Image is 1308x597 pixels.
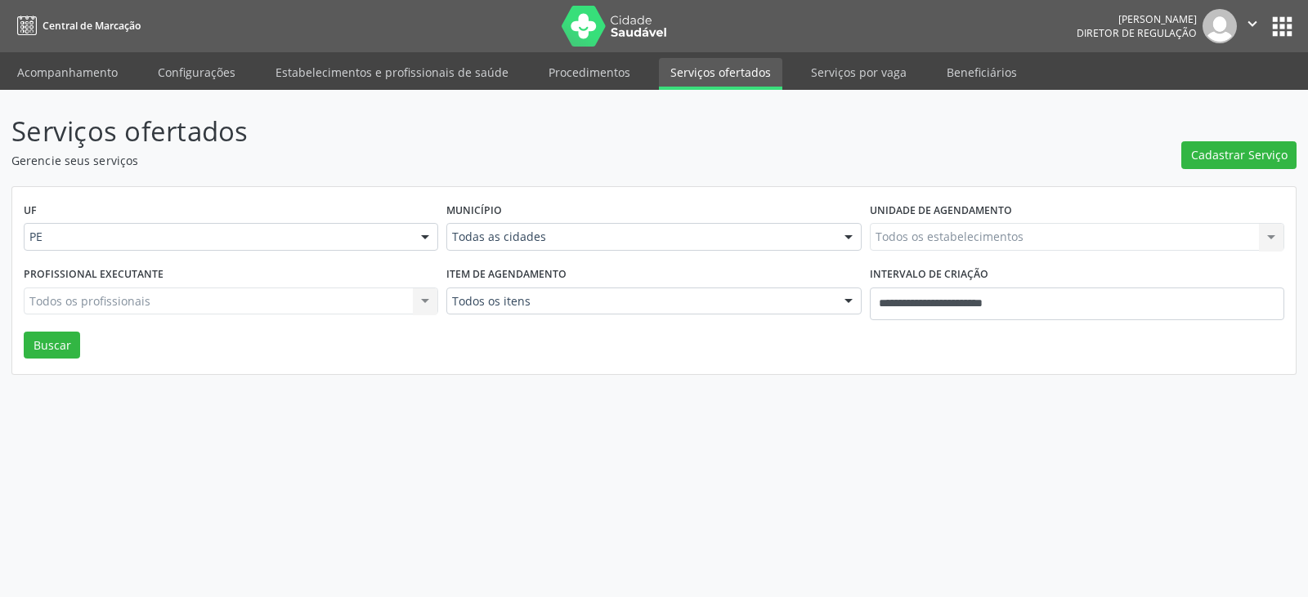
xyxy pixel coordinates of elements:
[870,262,988,287] label: Intervalo de criação
[11,12,141,39] a: Central de Marcação
[1077,26,1197,40] span: Diretor de regulação
[870,198,1012,224] label: Unidade de agendamento
[24,332,80,359] button: Buscar
[452,229,827,245] span: Todas as cidades
[1268,12,1297,41] button: apps
[24,262,163,287] label: Profissional executante
[11,152,911,169] p: Gerencie seus serviços
[1203,9,1237,43] img: img
[446,198,502,224] label: Município
[1077,12,1197,26] div: [PERSON_NAME]
[146,58,247,87] a: Configurações
[452,293,827,310] span: Todos os itens
[264,58,520,87] a: Estabelecimentos e profissionais de saúde
[6,58,129,87] a: Acompanhamento
[537,58,642,87] a: Procedimentos
[935,58,1028,87] a: Beneficiários
[1237,9,1268,43] button: 
[1181,141,1297,169] button: Cadastrar Serviço
[24,198,37,224] label: UF
[29,229,405,245] span: PE
[800,58,918,87] a: Serviços por vaga
[1191,146,1288,163] span: Cadastrar Serviço
[11,111,911,152] p: Serviços ofertados
[446,262,567,287] label: Item de agendamento
[43,19,141,33] span: Central de Marcação
[659,58,782,90] a: Serviços ofertados
[1243,15,1261,33] i: 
